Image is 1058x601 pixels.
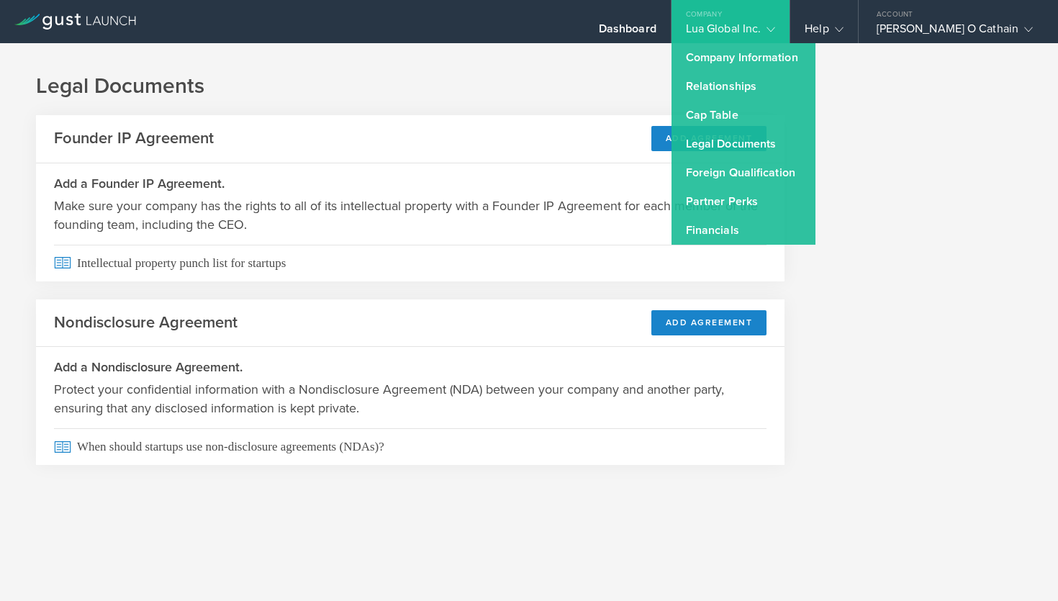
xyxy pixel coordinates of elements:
button: Add Agreement [651,126,767,151]
p: Make sure your company has the rights to all of its intellectual property with a Founder IP Agree... [54,196,767,234]
div: Dashboard [599,22,656,43]
h2: Founder IP Agreement [54,128,214,149]
span: When should startups use non-disclosure agreements (NDAs)? [54,428,767,465]
p: Protect your confidential information with a Nondisclosure Agreement (NDA) between your company a... [54,380,767,417]
h2: Nondisclosure Agreement [54,312,238,333]
h1: Legal Documents [36,72,1022,101]
span: Intellectual property punch list for startups [54,245,767,281]
div: [PERSON_NAME] O Cathain [877,22,1033,43]
a: When should startups use non-disclosure agreements (NDAs)? [36,428,785,465]
button: Add Agreement [651,310,767,335]
h3: Add a Nondisclosure Agreement. [54,358,767,376]
iframe: Chat Widget [986,532,1058,601]
div: Help [805,22,843,43]
div: Lua Global Inc. [686,22,776,43]
h3: Add a Founder IP Agreement. [54,174,767,193]
a: Intellectual property punch list for startups [36,245,785,281]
